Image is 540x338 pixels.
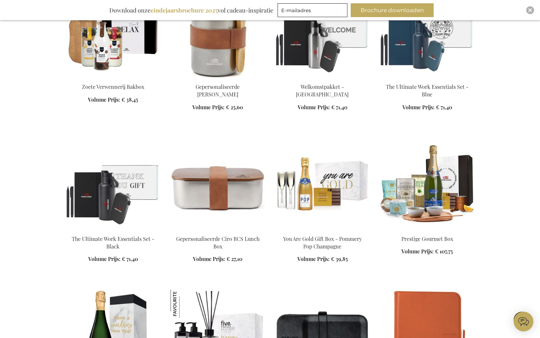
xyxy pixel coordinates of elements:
b: eindejaarsbrochure 2025 [150,6,218,14]
span: Volume Prijs: [402,104,435,111]
span: Volume Prijs: [298,104,330,111]
a: Gepersonaliseerde [PERSON_NAME] [196,83,240,98]
a: Volume Prijs: € 38,45 [88,96,138,104]
a: The Ultimate Work Essentials Set - Black [66,227,160,233]
a: Volume Prijs: € 107,75 [401,248,453,255]
span: Volume Prijs: [88,255,121,262]
a: You Are Gold Gift Box - Pommery Pop Champagne [283,235,362,250]
span: € 71,40 [436,104,452,111]
a: Welcome Aboard Gift Box - Black [275,75,369,81]
span: € 71,40 [331,104,347,111]
a: Volume Prijs: € 71,40 [402,104,452,111]
a: Personalised Miles Food Thermos [171,75,265,81]
a: The Ultimate Work Essentials Set - Black [72,235,154,250]
a: Volume Prijs: € 27,10 [193,255,242,263]
a: Zoete Verwennerij Bakbox [82,83,144,90]
img: The Ultimate Work Essentials Set - Black [66,138,160,230]
a: Sweet Treats Baking Box [66,75,160,81]
span: Volume Prijs: [193,255,225,262]
iframe: belco-activator-frame [514,312,533,331]
a: Volume Prijs: € 25,60 [192,104,243,111]
span: Volume Prijs: [401,248,434,255]
a: Prestige Gourmet Box [401,235,453,242]
img: You Are Gold Gift Box - Pommery Pop Champagne [275,138,369,230]
form: marketing offers and promotions [278,3,349,19]
span: € 107,75 [435,248,453,255]
a: Volume Prijs: € 71,40 [88,255,138,263]
a: Volume Prijs: € 71,40 [298,104,347,111]
a: Gepersonaliseerde Ciro RCS Lunch Box [176,235,259,250]
input: E-mailadres [278,3,347,17]
span: Volume Prijs: [88,96,120,103]
img: Atelier Rebul XL Home Fragrance Box [171,290,199,318]
a: Welkomstpakket - [GEOGRAPHIC_DATA] [296,83,349,98]
div: Close [526,6,534,14]
a: The Ultimate Work Essentials Set - Blue [386,83,469,98]
a: Personalised Ciro RCS Lunch Box [171,227,265,233]
span: Volume Prijs: [192,104,225,111]
img: Personalised Ciro RCS Lunch Box [171,138,265,230]
img: Close [528,8,532,12]
span: Volume Prijs: [297,255,330,262]
div: Download onze vol cadeau-inspiratie [106,3,276,17]
span: € 38,45 [121,96,138,103]
a: The Ultimate Work Essentials Set - Blue [380,75,474,81]
img: Prestige Gourmet Box [380,138,474,230]
a: You Are Gold Gift Box - Pommery Pop Champagne [275,227,369,233]
span: € 71,40 [122,255,138,262]
a: Volume Prijs: € 39,85 [297,255,348,263]
a: Prestige Gourmet Box [380,227,474,233]
button: Brochure downloaden [351,3,434,17]
span: € 27,10 [227,255,242,262]
span: € 25,60 [226,104,243,111]
span: € 39,85 [331,255,348,262]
